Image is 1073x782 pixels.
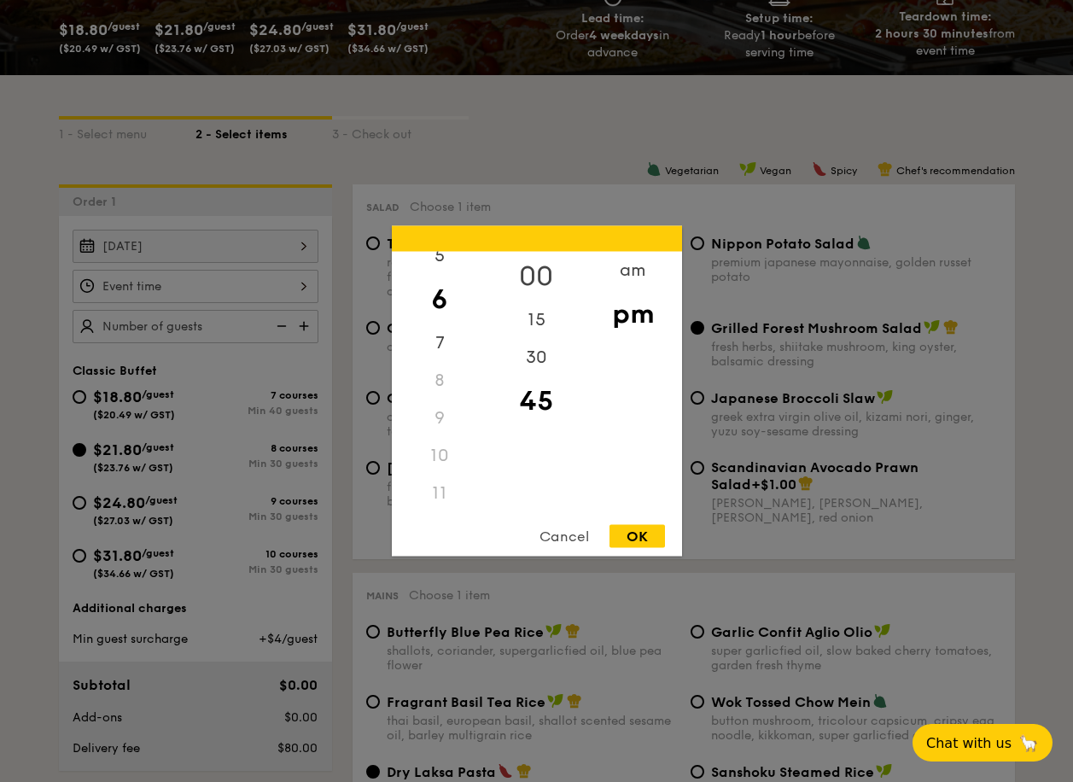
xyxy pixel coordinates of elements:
[488,301,585,339] div: 15
[392,324,488,362] div: 7
[926,735,1012,751] span: Chat with us
[585,252,681,289] div: am
[392,237,488,275] div: 5
[392,275,488,324] div: 6
[488,339,585,376] div: 30
[488,376,585,426] div: 45
[392,400,488,437] div: 9
[488,252,585,301] div: 00
[392,437,488,475] div: 10
[585,289,681,339] div: pm
[609,525,665,548] div: OK
[1018,733,1039,753] span: 🦙
[913,724,1053,762] button: Chat with us🦙
[522,525,606,548] div: Cancel
[392,362,488,400] div: 8
[392,475,488,512] div: 11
